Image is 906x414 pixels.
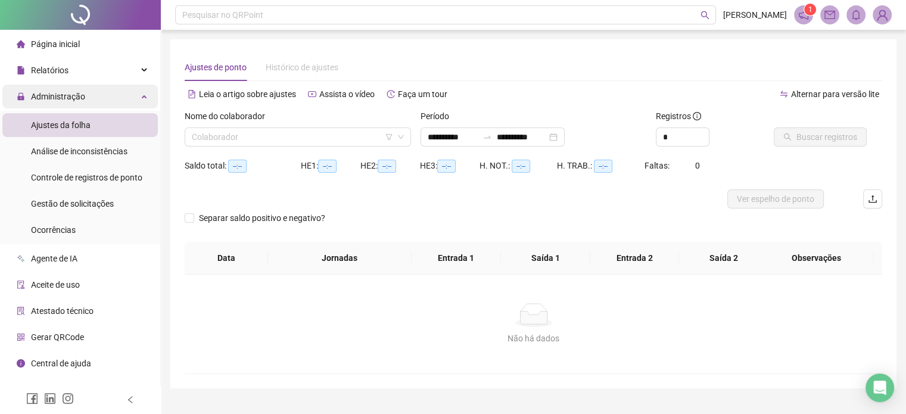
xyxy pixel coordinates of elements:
[31,66,69,75] span: Relatórios
[319,89,375,99] span: Assista o vídeo
[62,393,74,404] span: instagram
[31,147,127,156] span: Análise de inconsistências
[774,127,867,147] button: Buscar registros
[31,173,142,182] span: Controle de registros de ponto
[17,307,25,315] span: solution
[693,112,701,120] span: info-circle
[851,10,861,20] span: bell
[199,89,296,99] span: Leia o artigo sobre ajustes
[17,333,25,341] span: qrcode
[17,66,25,74] span: file
[770,251,864,264] span: Observações
[199,332,868,345] div: Não há dados
[437,160,456,173] span: --:--
[31,39,80,49] span: Página inicial
[360,159,420,173] div: HE 2:
[26,393,38,404] span: facebook
[421,110,457,123] label: Período
[645,161,671,170] span: Faltas:
[17,40,25,48] span: home
[501,242,590,275] th: Saída 1
[512,160,530,173] span: --:--
[31,120,91,130] span: Ajustes da folha
[804,4,816,15] sup: 1
[480,159,557,173] div: H. NOT.:
[398,89,447,99] span: Faça um tour
[17,92,25,101] span: lock
[31,385,109,394] span: Clube QR - Beneficios
[412,242,501,275] th: Entrada 1
[656,110,701,123] span: Registros
[308,90,316,98] span: youtube
[385,133,393,141] span: filter
[760,242,874,275] th: Observações
[188,90,196,98] span: file-text
[194,211,330,225] span: Separar saldo positivo e negativo?
[791,89,879,99] span: Alternar para versão lite
[17,359,25,368] span: info-circle
[420,159,480,173] div: HE 3:
[808,5,812,14] span: 1
[266,63,338,72] span: Histórico de ajustes
[482,132,492,142] span: to
[301,159,360,173] div: HE 1:
[185,242,268,275] th: Data
[31,199,114,208] span: Gestão de solicitações
[31,332,84,342] span: Gerar QRCode
[378,160,396,173] span: --:--
[868,194,877,204] span: upload
[397,133,404,141] span: down
[695,161,700,170] span: 0
[798,10,809,20] span: notification
[387,90,395,98] span: history
[873,6,891,24] img: 77048
[557,159,644,173] div: H. TRAB.:
[723,8,787,21] span: [PERSON_NAME]
[780,90,788,98] span: swap
[268,242,412,275] th: Jornadas
[31,254,77,263] span: Agente de IA
[865,373,894,402] div: Open Intercom Messenger
[594,160,612,173] span: --:--
[31,225,76,235] span: Ocorrências
[31,359,91,368] span: Central de ajuda
[727,189,824,208] button: Ver espelho de ponto
[700,11,709,20] span: search
[185,110,273,123] label: Nome do colaborador
[824,10,835,20] span: mail
[590,242,680,275] th: Entrada 2
[126,396,135,404] span: left
[185,63,247,72] span: Ajustes de ponto
[17,281,25,289] span: audit
[44,393,56,404] span: linkedin
[679,242,768,275] th: Saída 2
[31,306,94,316] span: Atestado técnico
[228,160,247,173] span: --:--
[318,160,337,173] span: --:--
[482,132,492,142] span: swap-right
[185,159,301,173] div: Saldo total:
[31,92,85,101] span: Administração
[31,280,80,290] span: Aceite de uso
